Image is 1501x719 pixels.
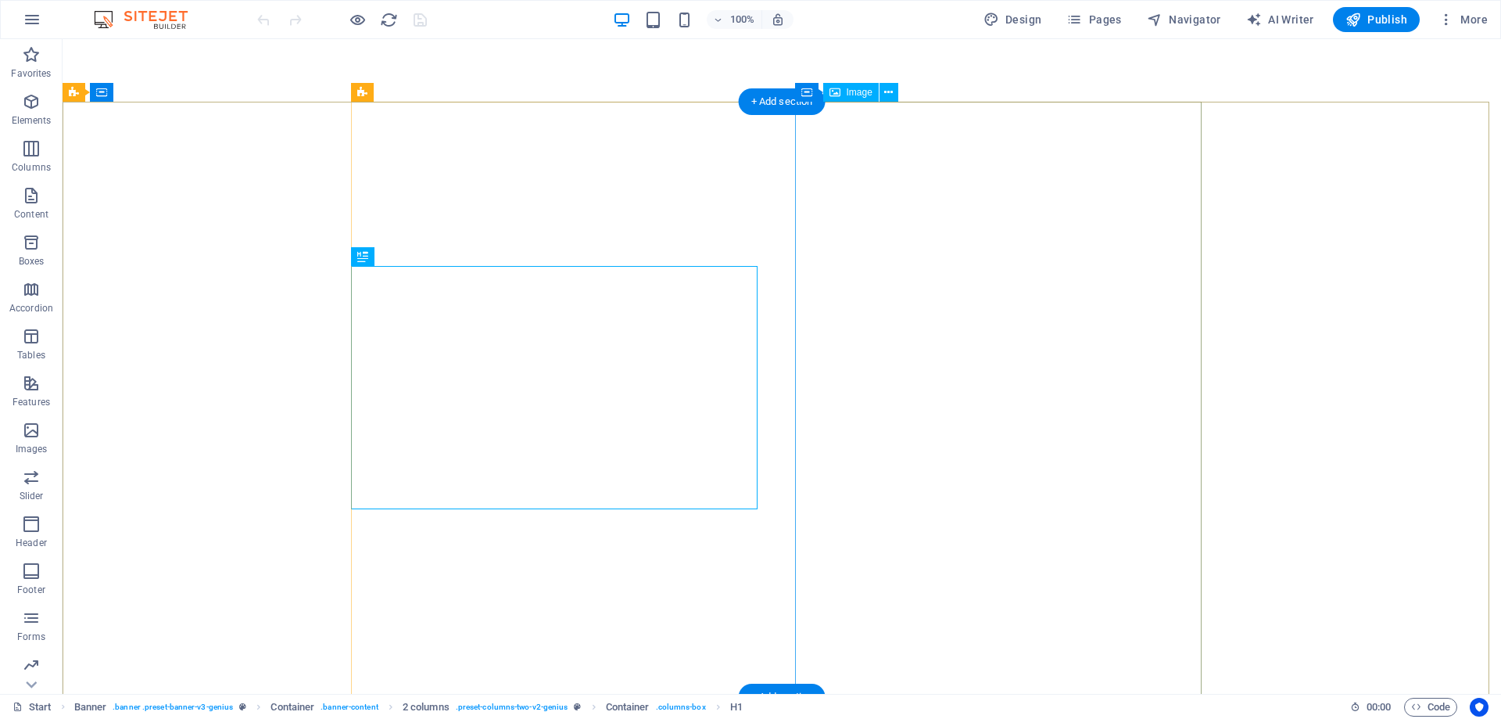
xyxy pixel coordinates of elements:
[656,698,706,717] span: . columns-box
[606,698,650,717] span: Click to select. Double-click to edit
[977,7,1048,32] button: Design
[1438,12,1488,27] span: More
[19,255,45,268] p: Boxes
[17,631,45,643] p: Forms
[1411,698,1450,717] span: Code
[771,13,785,27] i: On resize automatically adjust zoom level to fit chosen device.
[1240,7,1320,32] button: AI Writer
[321,698,378,717] span: . banner-content
[17,349,45,361] p: Tables
[1350,698,1392,717] h6: Session time
[379,10,398,29] button: reload
[574,703,581,711] i: This element is a customizable preset
[1432,7,1494,32] button: More
[17,584,45,596] p: Footer
[1470,698,1488,717] button: Usercentrics
[348,10,367,29] button: Click here to leave preview mode and continue editing
[739,88,826,115] div: + Add section
[1066,12,1121,27] span: Pages
[9,302,53,315] p: Accordion
[90,10,207,29] img: Editor Logo
[13,698,52,717] a: Click to cancel selection. Double-click to open Pages
[739,684,826,710] div: + Add section
[847,88,872,97] span: Image
[1246,12,1314,27] span: AI Writer
[12,161,51,174] p: Columns
[74,698,743,717] nav: breadcrumb
[239,703,246,711] i: This element is a customizable preset
[16,443,48,455] p: Images
[1060,7,1127,32] button: Pages
[113,698,233,717] span: . banner .preset-banner-v3-genius
[12,114,52,127] p: Elements
[11,67,51,80] p: Favorites
[1345,12,1407,27] span: Publish
[977,7,1048,32] div: Design (Ctrl+Alt+Y)
[456,698,568,717] span: . preset-columns-two-v2-genius
[1333,7,1420,32] button: Publish
[16,537,47,549] p: Header
[983,12,1042,27] span: Design
[13,396,50,408] p: Features
[1404,698,1457,717] button: Code
[270,698,314,717] span: Click to select. Double-click to edit
[1147,12,1221,27] span: Navigator
[1367,698,1391,717] span: 00 00
[403,698,450,717] span: Click to select. Double-click to edit
[707,10,762,29] button: 100%
[1377,701,1380,713] span: :
[14,208,48,221] p: Content
[74,698,107,717] span: Click to select. Double-click to edit
[1141,7,1227,32] button: Navigator
[20,490,44,502] p: Slider
[730,698,743,717] span: Click to select. Double-click to edit
[380,11,398,29] i: Reload page
[730,10,755,29] h6: 100%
